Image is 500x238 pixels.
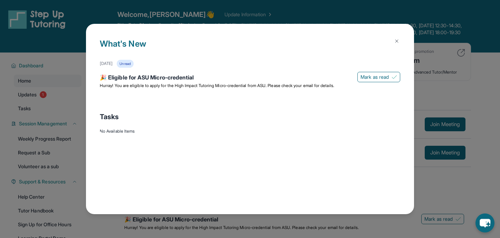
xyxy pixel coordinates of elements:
h1: What's New [100,38,400,60]
div: 🎉 Eligible for ASU Micro-credential [100,73,400,83]
div: Unread [117,60,133,68]
img: Close Icon [394,38,400,44]
span: Hurray! You are eligible to apply for the High Impact Tutoring Micro-credential from ASU. Please ... [100,83,334,88]
button: Mark as read [357,72,400,82]
img: Mark as read [392,74,397,80]
button: chat-button [475,213,494,232]
div: No Available Items [100,128,400,134]
span: Tasks [100,112,119,122]
span: Mark as read [360,74,389,80]
div: [DATE] [100,61,113,66]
